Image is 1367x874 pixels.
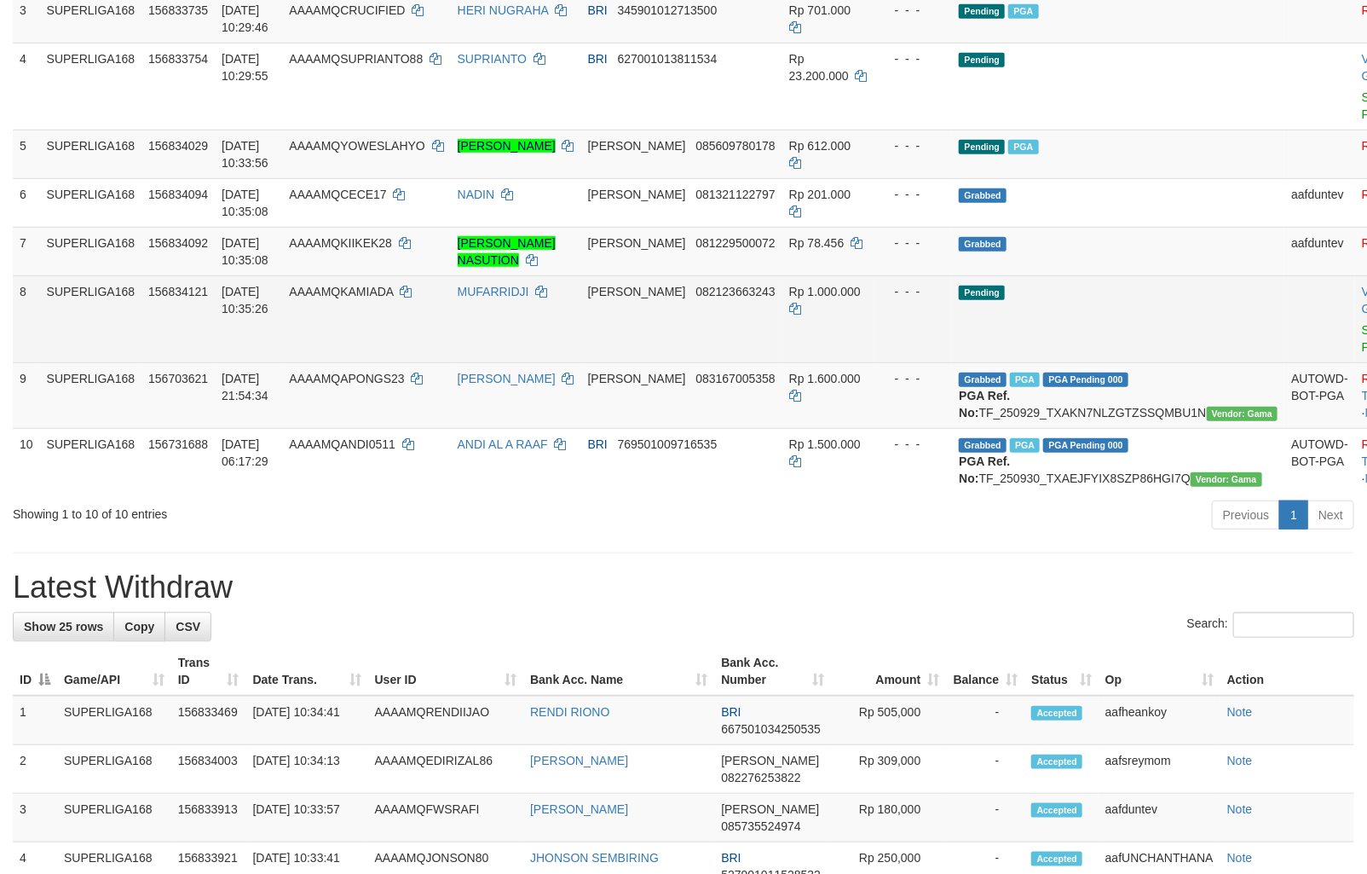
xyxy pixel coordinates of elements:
div: - - - [881,2,946,19]
span: 156834094 [148,188,208,201]
td: Rp 309,000 [831,745,946,794]
span: Grabbed [959,237,1007,252]
input: Search: [1233,612,1354,638]
span: CSV [176,620,200,634]
span: AAAAMQKAMIADA [289,285,393,298]
a: JHONSON SEMBIRING [530,851,659,865]
span: Rp 1.000.000 [789,285,861,298]
a: [PERSON_NAME] [530,802,628,816]
a: Copy [113,612,165,641]
td: 156833913 [171,794,246,842]
div: - - - [881,436,946,453]
td: SUPERLIGA168 [40,362,142,428]
td: [DATE] 10:34:13 [246,745,368,794]
td: aafheankoy [1099,696,1220,745]
th: Amount: activate to sort column ascending [831,647,946,696]
td: 7 [13,227,40,275]
div: - - - [881,283,946,300]
td: - [946,745,1024,794]
span: Accepted [1031,803,1082,818]
a: Note [1227,802,1253,816]
span: Copy 082123663243 to clipboard [695,285,775,298]
span: [DATE] 10:33:56 [222,139,268,170]
td: SUPERLIGA168 [40,428,142,494]
span: Marked by aafheankoy [1008,140,1038,154]
div: Showing 1 to 10 of 10 entries [13,499,557,523]
span: Grabbed [959,438,1007,453]
td: SUPERLIGA168 [57,696,171,745]
td: aafduntev [1099,794,1220,842]
td: AAAAMQFWSRAFI [368,794,524,842]
span: Copy 081229500072 to clipboard [695,236,775,250]
span: Vendor URL: https://trx31.1velocity.biz [1191,472,1262,487]
span: Copy 627001013811534 to clipboard [618,52,718,66]
th: Status: activate to sort column ascending [1024,647,1098,696]
span: [PERSON_NAME] [721,754,819,767]
th: Op: activate to sort column ascending [1099,647,1220,696]
a: HERI NUGRAHA [458,3,549,17]
td: aafsreymom [1099,745,1220,794]
span: Pending [959,286,1005,300]
th: Date Trans.: activate to sort column ascending [246,647,368,696]
a: NADIN [458,188,495,201]
td: [DATE] 10:33:57 [246,794,368,842]
td: TF_250929_TXAKN7NLZGTZSSQMBU1N [952,362,1284,428]
span: Grabbed [959,373,1007,387]
h1: Latest Withdraw [13,570,1354,605]
span: BRI [588,437,608,451]
span: BRI [588,3,608,17]
td: AAAAMQRENDIIJAO [368,696,524,745]
span: AAAAMQAPONGS23 [289,372,404,385]
th: Balance: activate to sort column ascending [946,647,1024,696]
td: SUPERLIGA168 [57,745,171,794]
td: AUTOWD-BOT-PGA [1284,428,1355,494]
a: RENDI RIONO [530,705,609,719]
td: 5 [13,130,40,178]
span: BRI [721,851,741,865]
span: Copy 083167005358 to clipboard [695,372,775,385]
span: Accepted [1031,852,1082,866]
a: MUFARRIDJI [458,285,529,298]
td: SUPERLIGA168 [40,43,142,130]
span: Marked by aafheankoy [1008,4,1038,19]
td: SUPERLIGA168 [40,227,142,275]
span: Pending [959,4,1005,19]
a: ANDI AL A RAAF [458,437,548,451]
th: ID: activate to sort column descending [13,647,57,696]
span: [PERSON_NAME] [588,139,686,153]
td: 4 [13,43,40,130]
td: - [946,696,1024,745]
span: Rp 78.456 [789,236,845,250]
span: Pending [959,140,1005,154]
div: - - - [881,50,946,67]
span: [PERSON_NAME] [721,802,819,816]
span: Rp 23.200.000 [789,52,849,83]
div: - - - [881,370,946,387]
span: Rp 701.000 [789,3,851,17]
span: Copy 082276253822 to clipboard [721,771,800,784]
span: [DATE] 10:35:08 [222,188,268,218]
span: Copy 667501034250535 to clipboard [721,722,821,736]
span: [PERSON_NAME] [588,236,686,250]
th: Bank Acc. Name: activate to sort column ascending [523,647,714,696]
span: Rp 1.500.000 [789,437,861,451]
span: AAAAMQANDI0511 [289,437,395,451]
span: AAAAMQYOWESLAHYO [289,139,424,153]
td: Rp 505,000 [831,696,946,745]
th: Action [1220,647,1354,696]
span: 156703621 [148,372,208,385]
td: [DATE] 10:34:41 [246,696,368,745]
a: [PERSON_NAME] [458,372,556,385]
span: AAAAMQCRUCIFIED [289,3,405,17]
span: BRI [588,52,608,66]
span: [PERSON_NAME] [588,285,686,298]
a: Previous [1212,501,1280,530]
th: User ID: activate to sort column ascending [368,647,524,696]
a: [PERSON_NAME] [458,139,556,153]
th: Trans ID: activate to sort column ascending [171,647,246,696]
td: SUPERLIGA168 [57,794,171,842]
span: Copy 345901012713500 to clipboard [618,3,718,17]
a: Note [1227,754,1253,767]
span: BRI [721,705,741,719]
span: Copy [124,620,154,634]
